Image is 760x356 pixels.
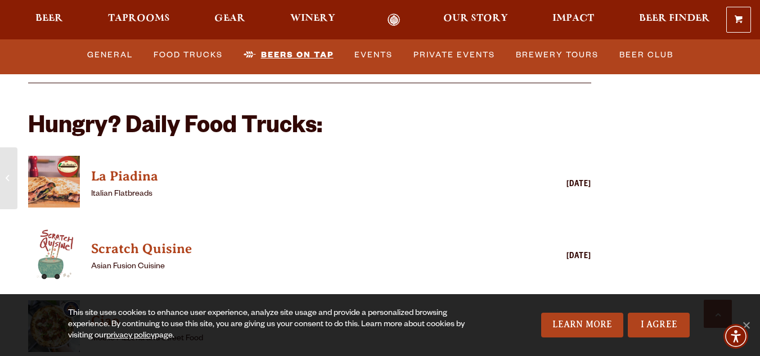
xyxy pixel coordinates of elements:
a: Private Events [409,42,500,68]
a: Impact [545,13,601,26]
span: Beer [35,14,63,23]
a: Our Story [436,13,515,26]
a: Beer [28,13,70,26]
a: Food Trucks [149,42,227,68]
span: Impact [552,14,594,23]
span: Gear [214,14,245,23]
a: privacy policy [106,332,155,341]
a: View La Piadina details (opens in a new window) [91,165,496,188]
p: Asian Fusion Cuisine [91,260,496,274]
a: Beers on Tap [239,42,338,68]
a: Learn More [541,313,624,337]
a: Winery [283,13,343,26]
span: Winery [290,14,335,23]
a: View Scratch Quisine details (opens in a new window) [91,238,496,260]
img: thumbnail food truck [28,156,80,208]
span: Our Story [443,14,508,23]
h4: Scratch Quisine [91,240,496,258]
a: Events [350,42,397,68]
div: [DATE] [501,178,591,192]
span: Taprooms [108,14,170,23]
div: This site uses cookies to enhance user experience, analyze site usage and provide a personalized ... [68,308,491,342]
a: Beer Finder [632,13,717,26]
div: [DATE] [501,250,591,264]
a: Taprooms [101,13,177,26]
span: Beer Finder [639,14,710,23]
a: Brewery Tours [511,42,603,68]
a: View Scratch Quisine details (opens in a new window) [28,228,80,286]
a: View La Piadina details (opens in a new window) [28,156,80,214]
a: Odell Home [373,13,415,26]
div: Accessibility Menu [723,324,748,349]
a: General [83,42,137,68]
h4: La Piadina [91,168,496,186]
p: Italian Flatbreads [91,188,496,201]
img: thumbnail food truck [28,228,80,280]
h2: Hungry? Daily Food Trucks: [28,115,591,142]
a: Beer Club [615,42,678,68]
a: I Agree [628,313,690,337]
a: Gear [207,13,253,26]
